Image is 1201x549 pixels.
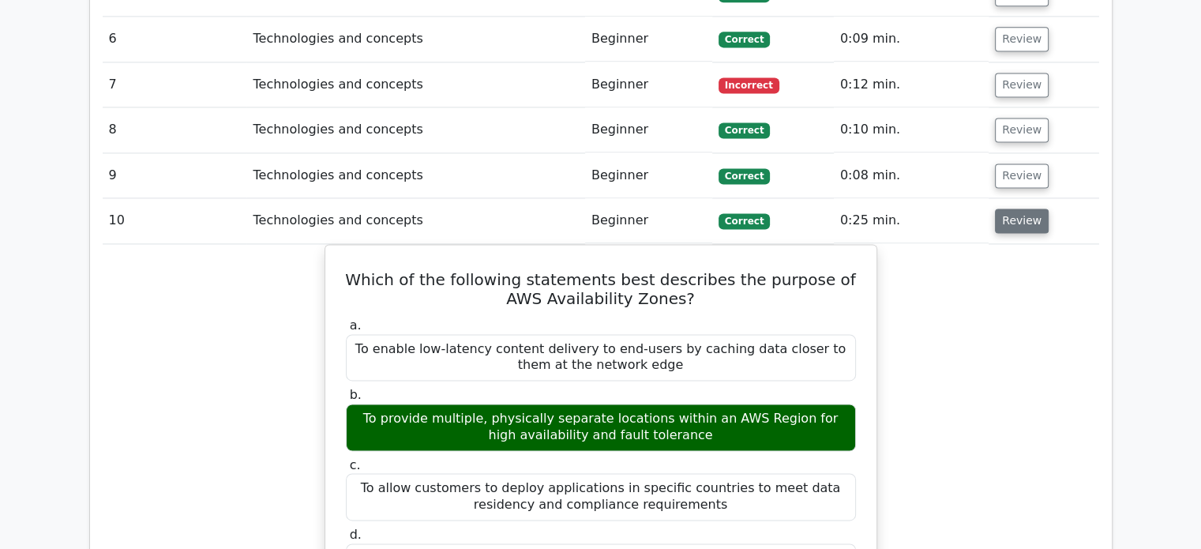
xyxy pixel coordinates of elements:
td: Technologies and concepts [246,198,584,243]
td: Technologies and concepts [246,153,584,198]
div: To enable low-latency content delivery to end-users by caching data closer to them at the network... [346,334,856,382]
button: Review [995,27,1049,51]
span: b. [350,387,362,402]
button: Review [995,164,1049,188]
td: 0:12 min. [834,62,989,107]
td: Beginner [585,198,712,243]
td: 0:10 min. [834,107,989,152]
div: To allow customers to deploy applications in specific countries to meet data residency and compli... [346,473,856,521]
span: Incorrect [719,77,779,93]
td: 10 [103,198,247,243]
button: Review [995,209,1049,233]
td: 0:08 min. [834,153,989,198]
td: Beginner [585,107,712,152]
td: Beginner [585,17,712,62]
td: 8 [103,107,247,152]
td: 9 [103,153,247,198]
td: 0:09 min. [834,17,989,62]
span: Correct [719,122,770,138]
span: a. [350,318,362,333]
td: 0:25 min. [834,198,989,243]
td: Technologies and concepts [246,17,584,62]
td: Beginner [585,153,712,198]
span: c. [350,457,361,472]
button: Review [995,73,1049,97]
td: Technologies and concepts [246,62,584,107]
span: d. [350,527,362,542]
td: 6 [103,17,247,62]
td: Technologies and concepts [246,107,584,152]
span: Correct [719,168,770,184]
button: Review [995,118,1049,142]
span: Correct [719,32,770,47]
span: Correct [719,213,770,229]
td: 7 [103,62,247,107]
h5: Which of the following statements best describes the purpose of AWS Availability Zones? [344,270,858,308]
div: To provide multiple, physically separate locations within an AWS Region for high availability and... [346,404,856,451]
td: Beginner [585,62,712,107]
